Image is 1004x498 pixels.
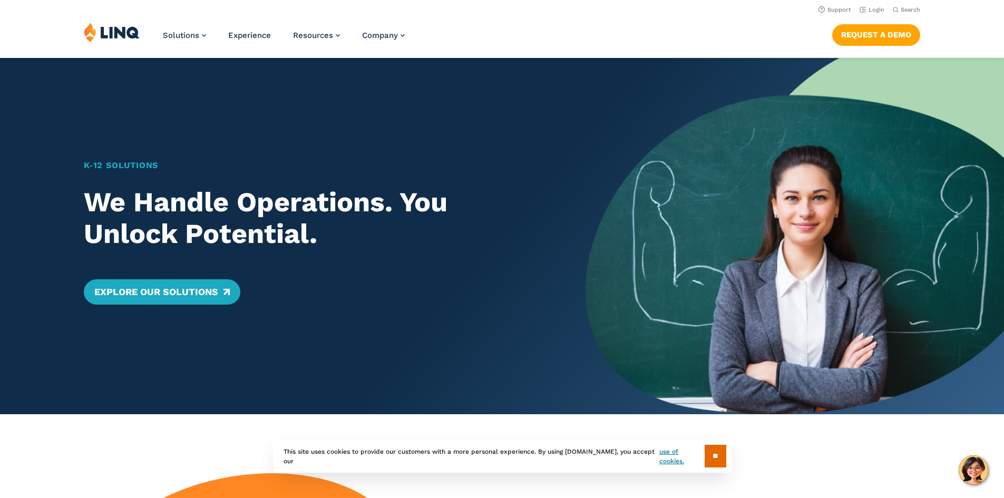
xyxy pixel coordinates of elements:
[84,159,545,172] h1: K‑12 Solutions
[832,22,920,45] nav: Button Navigation
[84,22,140,42] img: LINQ | K‑12 Software
[586,58,1004,414] img: Home Banner
[84,187,545,250] h2: We Handle Operations. You Unlock Potential.
[959,455,988,485] button: Hello, have a question? Let’s chat.
[273,440,732,473] div: This site uses cookies to provide our customers with a more personal experience. By using [DOMAIN...
[893,6,920,14] button: Open Search Bar
[362,31,398,40] span: Company
[293,31,333,40] span: Resources
[901,6,920,13] span: Search
[362,31,405,40] a: Company
[84,279,240,305] a: Explore Our Solutions
[163,31,206,40] a: Solutions
[163,31,199,40] span: Solutions
[818,6,851,13] a: Support
[860,6,884,13] a: Login
[832,24,920,45] a: Request a Demo
[293,31,340,40] a: Resources
[659,447,704,466] a: use of cookies.
[228,31,271,40] a: Experience
[163,22,405,57] nav: Primary Navigation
